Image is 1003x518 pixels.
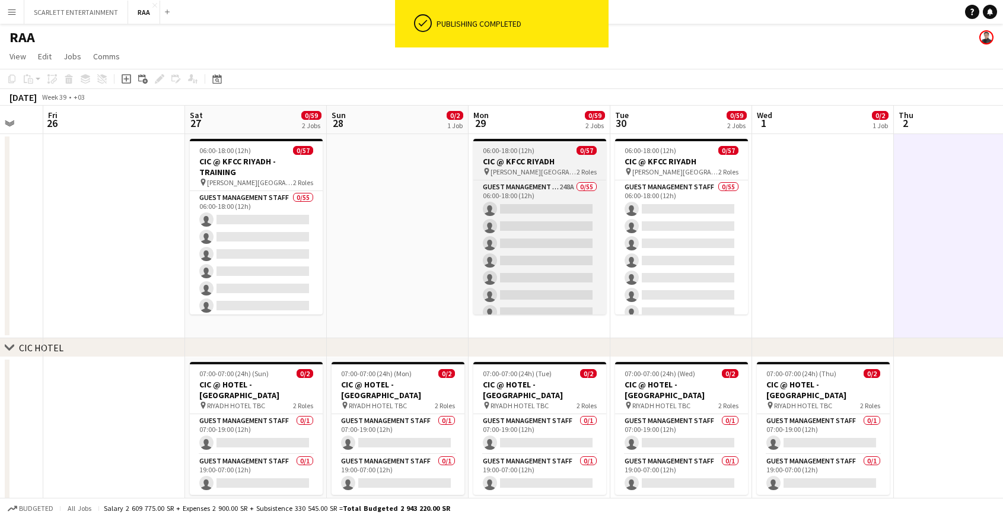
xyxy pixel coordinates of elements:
app-job-card: 06:00-18:00 (12h)0/57CIC @ KFCC RIYADH [PERSON_NAME][GEOGRAPHIC_DATA]2 RolesGuest Management Staf... [615,139,748,314]
span: 2 Roles [860,401,880,410]
app-user-avatar: Jesus Relampagos [979,30,994,45]
app-job-card: 06:00-18:00 (12h)0/57CIC @ KFCC RIYADH [PERSON_NAME][GEOGRAPHIC_DATA]2 RolesGuest Management Staf... [473,139,606,314]
span: 0/59 [301,111,321,120]
app-job-card: 07:00-07:00 (24h) (Thu)0/2CIC @ HOTEL - [GEOGRAPHIC_DATA] RIYADH HOTEL TBC2 RolesGuest Management... [757,362,890,495]
span: [PERSON_NAME][GEOGRAPHIC_DATA] [491,167,577,176]
span: 0/57 [718,146,738,155]
span: 07:00-07:00 (24h) (Mon) [341,369,412,378]
span: 0/2 [872,111,889,120]
span: 06:00-18:00 (12h) [483,146,534,155]
app-card-role: Guest Management Staff0/119:00-07:00 (12h) [190,455,323,495]
span: RIYADH HOTEL TBC [349,401,407,410]
span: Sat [190,110,203,120]
app-job-card: 07:00-07:00 (24h) (Wed)0/2CIC @ HOTEL - [GEOGRAPHIC_DATA] RIYADH HOTEL TBC2 RolesGuest Management... [615,362,748,495]
span: Wed [757,110,772,120]
span: 0/2 [722,369,738,378]
app-job-card: 06:00-18:00 (12h)0/57CIC @ KFCC RIYADH - TRAINING [PERSON_NAME][GEOGRAPHIC_DATA]2 RolesGuest Mana... [190,139,323,314]
app-job-card: 07:00-07:00 (24h) (Sun)0/2CIC @ HOTEL - [GEOGRAPHIC_DATA] RIYADH HOTEL TBC2 RolesGuest Management... [190,362,323,495]
div: 2 Jobs [585,121,604,130]
div: 2 Jobs [302,121,321,130]
h3: CIC @ KFCC RIYADH [473,156,606,167]
span: 0/59 [585,111,605,120]
span: Sun [332,110,346,120]
app-card-role: Guest Management Staff0/107:00-19:00 (12h) [615,414,748,455]
span: 2 Roles [293,401,313,410]
span: 2 Roles [577,167,597,176]
span: RIYADH HOTEL TBC [207,401,265,410]
span: All jobs [65,504,94,513]
span: 0/2 [864,369,880,378]
span: 0/2 [447,111,463,120]
app-card-role: Guest Management Staff0/119:00-07:00 (12h) [757,455,890,495]
h1: RAA [9,28,35,46]
button: Budgeted [6,502,55,515]
span: Week 39 [39,93,69,101]
span: 0/59 [727,111,747,120]
span: 2 Roles [435,401,455,410]
span: RIYADH HOTEL TBC [632,401,690,410]
app-job-card: 07:00-07:00 (24h) (Mon)0/2CIC @ HOTEL - [GEOGRAPHIC_DATA] RIYADH HOTEL TBC2 RolesGuest Management... [332,362,464,495]
span: Comms [93,51,120,62]
span: 0/57 [577,146,597,155]
div: [DATE] [9,91,37,103]
span: 28 [330,116,346,130]
h3: CIC @ HOTEL - [GEOGRAPHIC_DATA] [757,379,890,401]
span: Tue [615,110,629,120]
app-job-card: 07:00-07:00 (24h) (Tue)0/2CIC @ HOTEL - [GEOGRAPHIC_DATA] RIYADH HOTEL TBC2 RolesGuest Management... [473,362,606,495]
app-card-role: Guest Management Staff0/107:00-19:00 (12h) [757,414,890,455]
span: 2 Roles [718,167,738,176]
h3: CIC @ KFCC RIYADH [615,156,748,167]
span: RIYADH HOTEL TBC [491,401,549,410]
span: 07:00-07:00 (24h) (Tue) [483,369,552,378]
div: 1 Job [873,121,888,130]
h3: CIC @ HOTEL - [GEOGRAPHIC_DATA] [615,379,748,401]
span: 0/2 [297,369,313,378]
button: SCARLETT ENTERTAINMENT [24,1,128,24]
span: 07:00-07:00 (24h) (Wed) [625,369,695,378]
div: CIC HOTEL [19,342,63,354]
span: View [9,51,26,62]
span: Total Budgeted 2 943 220.00 SR [343,504,450,513]
span: Fri [48,110,58,120]
app-card-role: Guest Management Staff0/119:00-07:00 (12h) [473,455,606,495]
span: Budgeted [19,504,53,513]
h3: CIC @ KFCC RIYADH - TRAINING [190,156,323,177]
span: 06:00-18:00 (12h) [625,146,676,155]
app-card-role: Guest Management Staff0/119:00-07:00 (12h) [615,455,748,495]
span: 1 [755,116,772,130]
span: 0/57 [293,146,313,155]
span: 26 [46,116,58,130]
div: Salary 2 609 775.00 SR + Expenses 2 900.00 SR + Subsistence 330 545.00 SR = [104,504,450,513]
span: 07:00-07:00 (24h) (Thu) [766,369,836,378]
span: Edit [38,51,52,62]
span: 2 Roles [293,178,313,187]
span: Mon [473,110,489,120]
span: 27 [188,116,203,130]
button: RAA [128,1,160,24]
h3: CIC @ HOTEL - [GEOGRAPHIC_DATA] [332,379,464,401]
app-card-role: Guest Management Staff0/107:00-19:00 (12h) [332,414,464,455]
span: 29 [472,116,489,130]
span: [PERSON_NAME][GEOGRAPHIC_DATA] [632,167,718,176]
a: Jobs [59,49,86,64]
h3: CIC @ HOTEL - [GEOGRAPHIC_DATA] [473,379,606,401]
a: Comms [88,49,125,64]
span: 07:00-07:00 (24h) (Sun) [199,369,269,378]
span: 0/2 [580,369,597,378]
span: 30 [613,116,629,130]
a: View [5,49,31,64]
span: 2 Roles [577,401,597,410]
span: Thu [899,110,913,120]
span: Jobs [63,51,81,62]
span: RIYADH HOTEL TBC [774,401,832,410]
span: 06:00-18:00 (12h) [199,146,251,155]
div: 1 Job [447,121,463,130]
